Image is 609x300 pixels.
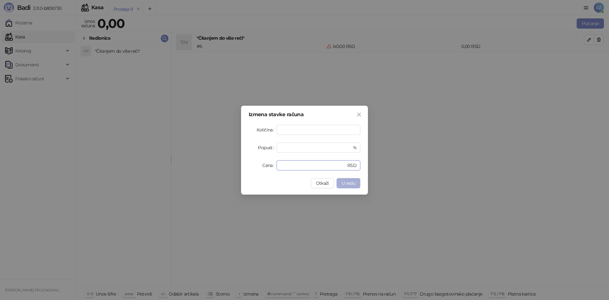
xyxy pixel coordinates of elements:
[354,110,364,120] button: Close
[277,125,360,135] input: Količina
[311,178,334,188] button: Otkaži
[280,161,346,170] input: Cena
[257,125,277,135] label: Količina
[357,112,362,117] span: close
[337,178,360,188] button: U redu
[258,143,277,153] label: Popust
[280,143,352,152] input: Popust
[316,180,329,186] span: Otkaži
[342,180,355,186] span: U redu
[354,112,364,117] span: Zatvori
[249,112,360,117] div: Izmena stavke računa
[262,160,277,170] label: Cena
